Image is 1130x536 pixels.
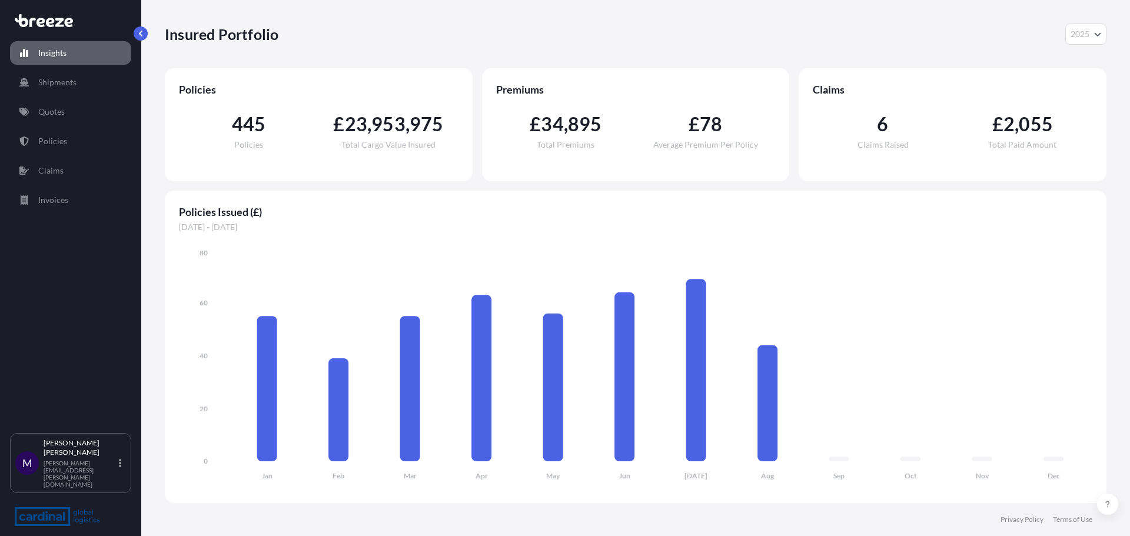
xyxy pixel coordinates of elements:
tspan: Aug [761,471,775,480]
span: £ [992,115,1003,134]
span: 2025 [1071,28,1089,40]
span: Claims [813,82,1092,96]
tspan: [DATE] [684,471,707,480]
span: [DATE] - [DATE] [179,221,1092,233]
p: [PERSON_NAME] [PERSON_NAME] [44,438,117,457]
a: Quotes [10,100,131,124]
span: 975 [410,115,444,134]
a: Shipments [10,71,131,94]
p: Quotes [38,106,65,118]
span: £ [530,115,541,134]
span: 6 [877,115,888,134]
span: Claims Raised [858,141,909,149]
tspan: Oct [905,471,917,480]
span: , [564,115,568,134]
span: £ [333,115,344,134]
span: Total Premiums [537,141,594,149]
a: Claims [10,159,131,182]
p: Claims [38,165,64,177]
span: 445 [232,115,266,134]
span: £ [689,115,700,134]
p: Policies [38,135,67,147]
p: Insights [38,47,67,59]
tspan: Nov [976,471,989,480]
span: , [1015,115,1019,134]
span: 78 [700,115,722,134]
span: 23 [345,115,367,134]
tspan: Apr [476,471,488,480]
a: Policies [10,129,131,153]
tspan: Feb [333,471,344,480]
img: organization-logo [15,507,100,526]
tspan: Dec [1048,471,1060,480]
span: Premiums [496,82,776,96]
a: Insights [10,41,131,65]
tspan: 60 [200,298,208,307]
span: Total Cargo Value Insured [341,141,436,149]
span: Total Paid Amount [988,141,1056,149]
tspan: 20 [200,404,208,413]
p: [PERSON_NAME][EMAIL_ADDRESS][PERSON_NAME][DOMAIN_NAME] [44,460,117,488]
tspan: 40 [200,351,208,360]
span: M [22,457,32,469]
span: , [406,115,410,134]
tspan: Jan [262,471,272,480]
span: 34 [541,115,563,134]
tspan: May [546,471,560,480]
p: Shipments [38,76,77,88]
tspan: Mar [404,471,417,480]
span: 055 [1019,115,1053,134]
tspan: Jun [619,471,630,480]
tspan: 0 [204,457,208,465]
a: Privacy Policy [1001,515,1043,524]
span: Policies Issued (£) [179,205,1092,219]
tspan: Sep [833,471,845,480]
span: , [367,115,371,134]
span: 2 [1003,115,1015,134]
span: 895 [568,115,602,134]
button: Year Selector [1065,24,1106,45]
p: Insured Portfolio [165,25,278,44]
span: Policies [179,82,458,96]
a: Terms of Use [1053,515,1092,524]
p: Invoices [38,194,68,206]
span: Policies [234,141,263,149]
span: 953 [371,115,406,134]
tspan: 80 [200,248,208,257]
a: Invoices [10,188,131,212]
span: Average Premium Per Policy [653,141,758,149]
